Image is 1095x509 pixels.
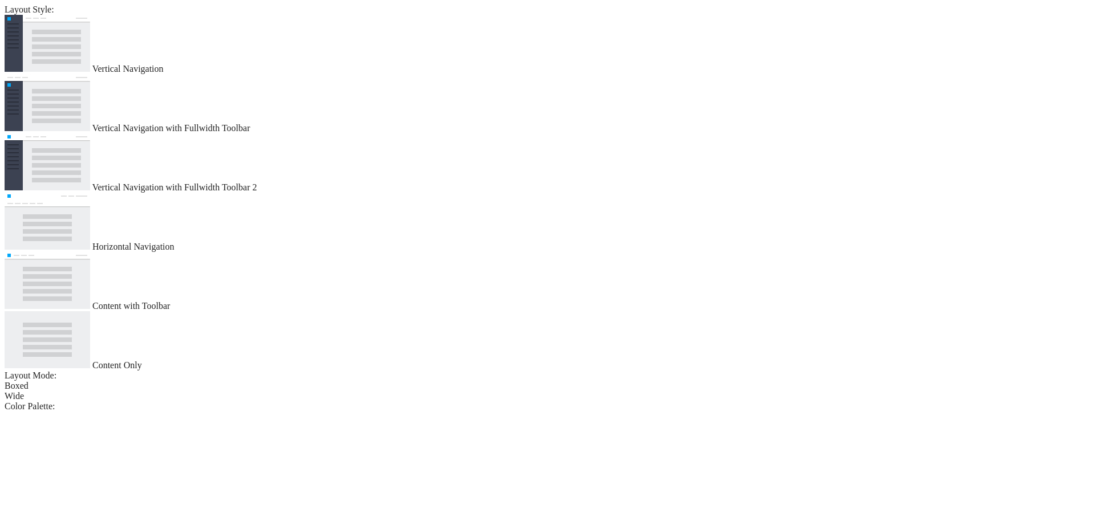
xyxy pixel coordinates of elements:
span: Vertical Navigation [92,64,164,74]
span: Vertical Navigation with Fullwidth Toolbar 2 [92,182,257,192]
md-radio-button: Vertical Navigation with Fullwidth Toolbar 2 [5,133,1090,193]
img: horizontal-nav.jpg [5,193,90,250]
div: Layout Style: [5,5,1090,15]
md-radio-button: Content with Toolbar [5,252,1090,311]
div: Layout Mode: [5,370,1090,381]
md-radio-button: Vertical Navigation [5,15,1090,74]
img: vertical-nav.jpg [5,15,90,72]
span: Horizontal Navigation [92,242,175,251]
img: content-only.jpg [5,311,90,368]
img: vertical-nav-with-full-toolbar-2.jpg [5,133,90,190]
span: Vertical Navigation with Fullwidth Toolbar [92,123,250,133]
md-radio-button: Horizontal Navigation [5,193,1090,252]
md-radio-button: Vertical Navigation with Fullwidth Toolbar [5,74,1090,133]
span: Content with Toolbar [92,301,170,311]
md-radio-button: Wide [5,391,1090,401]
img: content-with-toolbar.jpg [5,252,90,309]
img: vertical-nav-with-full-toolbar.jpg [5,74,90,131]
md-radio-button: Content Only [5,311,1090,370]
div: Color Palette: [5,401,1090,412]
span: Content Only [92,360,142,370]
md-radio-button: Boxed [5,381,1090,391]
